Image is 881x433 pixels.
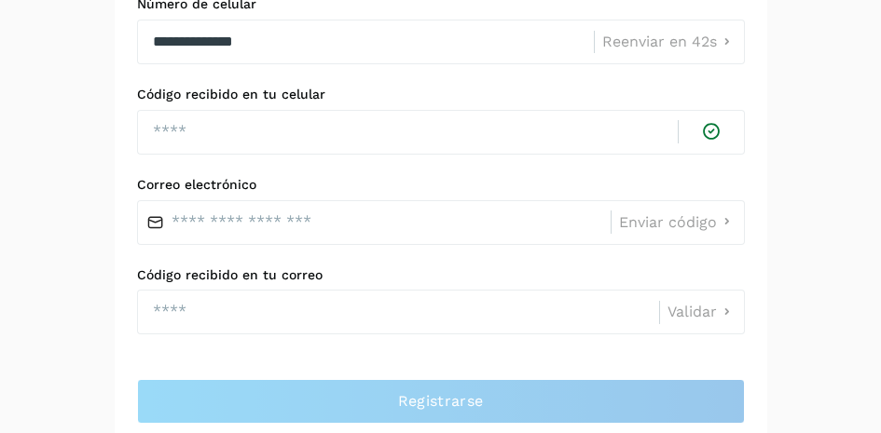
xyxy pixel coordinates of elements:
button: Reenviar en 42s [602,33,736,52]
button: Enviar código [619,212,736,232]
label: Código recibido en tu correo [137,267,745,283]
label: Correo electrónico [137,177,745,193]
span: Registrarse [398,391,483,412]
span: Enviar código [619,215,717,230]
label: Código recibido en tu celular [137,87,745,102]
span: Reenviar en 42s [602,34,717,49]
button: Registrarse [137,379,745,424]
button: Validar [668,303,736,322]
span: Validar [668,304,717,319]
